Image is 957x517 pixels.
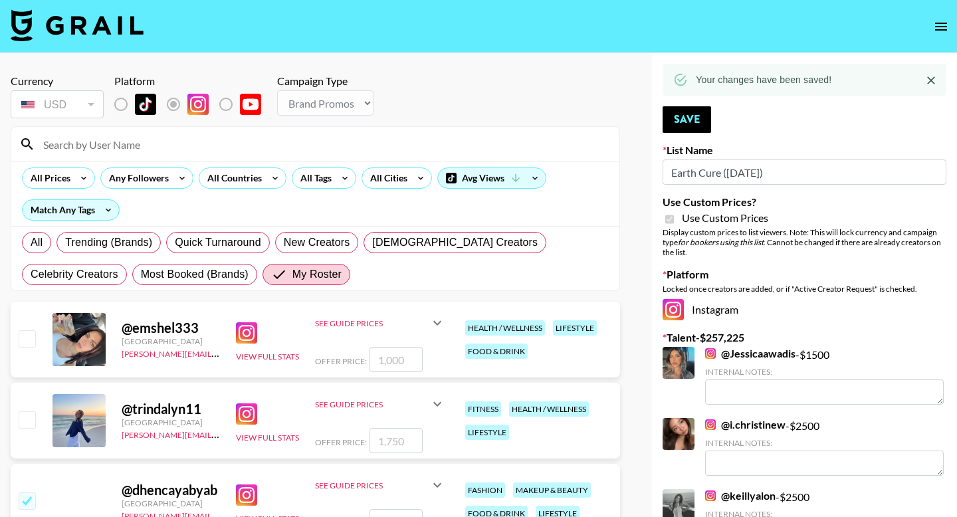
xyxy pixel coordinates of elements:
[315,318,429,328] div: See Guide Prices
[13,93,101,116] div: USD
[175,235,261,251] span: Quick Turnaround
[663,268,946,281] label: Platform
[122,498,220,508] div: [GEOGRAPHIC_DATA]
[696,68,831,92] div: Your changes have been saved!
[315,480,429,490] div: See Guide Prices
[663,299,946,320] div: Instagram
[553,320,597,336] div: lifestyle
[187,94,209,115] img: Instagram
[705,348,716,359] img: Instagram
[122,427,381,440] a: [PERSON_NAME][EMAIL_ADDRESS][PERSON_NAME][DOMAIN_NAME]
[101,168,171,188] div: Any Followers
[122,346,381,359] a: [PERSON_NAME][EMAIL_ADDRESS][PERSON_NAME][DOMAIN_NAME]
[663,284,946,294] div: Locked once creators are added, or if "Active Creator Request" is checked.
[705,367,944,377] div: Internal Notes:
[284,235,350,251] span: New Creators
[362,168,410,188] div: All Cities
[65,235,152,251] span: Trending (Brands)
[11,74,104,88] div: Currency
[465,320,545,336] div: health / wellness
[663,331,946,344] label: Talent - $ 257,225
[31,266,118,282] span: Celebrity Creators
[114,74,272,88] div: Platform
[663,106,711,133] button: Save
[236,352,299,362] button: View Full Stats
[678,237,764,247] em: for bookers using this list
[663,227,946,257] div: Display custom prices to list viewers. Note: This will lock currency and campaign type . Cannot b...
[122,417,220,427] div: [GEOGRAPHIC_DATA]
[705,347,944,405] div: - $ 1500
[122,336,220,346] div: [GEOGRAPHIC_DATA]
[465,425,509,440] div: lifestyle
[705,347,796,360] a: @Jessicaawadis
[135,94,156,115] img: TikTok
[682,211,768,225] span: Use Custom Prices
[315,307,445,339] div: See Guide Prices
[315,469,445,501] div: See Guide Prices
[315,388,445,420] div: See Guide Prices
[236,322,257,344] img: Instagram
[465,344,528,359] div: food & drink
[122,482,220,498] div: @ dhencayabyab
[315,399,429,409] div: See Guide Prices
[705,418,944,476] div: - $ 2500
[122,320,220,336] div: @ emshel333
[236,433,299,443] button: View Full Stats
[705,438,944,448] div: Internal Notes:
[23,168,73,188] div: All Prices
[705,419,716,430] img: Instagram
[236,403,257,425] img: Instagram
[921,70,941,90] button: Close
[292,168,334,188] div: All Tags
[370,428,423,453] input: 1,750
[122,401,220,417] div: @ trindalyn11
[663,299,684,320] img: Instagram
[240,94,261,115] img: YouTube
[236,484,257,506] img: Instagram
[705,490,716,501] img: Instagram
[114,90,272,118] div: List locked to Instagram.
[370,347,423,372] input: 1,000
[928,13,954,40] button: open drawer
[663,144,946,157] label: List Name
[35,134,611,155] input: Search by User Name
[277,74,373,88] div: Campaign Type
[31,235,43,251] span: All
[199,168,265,188] div: All Countries
[11,88,104,121] div: Currency is locked to USD
[513,482,591,498] div: makeup & beauty
[465,401,501,417] div: fitness
[372,235,538,251] span: [DEMOGRAPHIC_DATA] Creators
[23,200,119,220] div: Match Any Tags
[509,401,589,417] div: health / wellness
[465,482,505,498] div: fashion
[315,437,367,447] span: Offer Price:
[292,266,342,282] span: My Roster
[11,9,144,41] img: Grail Talent
[705,418,786,431] a: @i.christinew
[663,195,946,209] label: Use Custom Prices?
[315,356,367,366] span: Offer Price:
[705,489,776,502] a: @keillyalon
[141,266,249,282] span: Most Booked (Brands)
[438,168,546,188] div: Avg Views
